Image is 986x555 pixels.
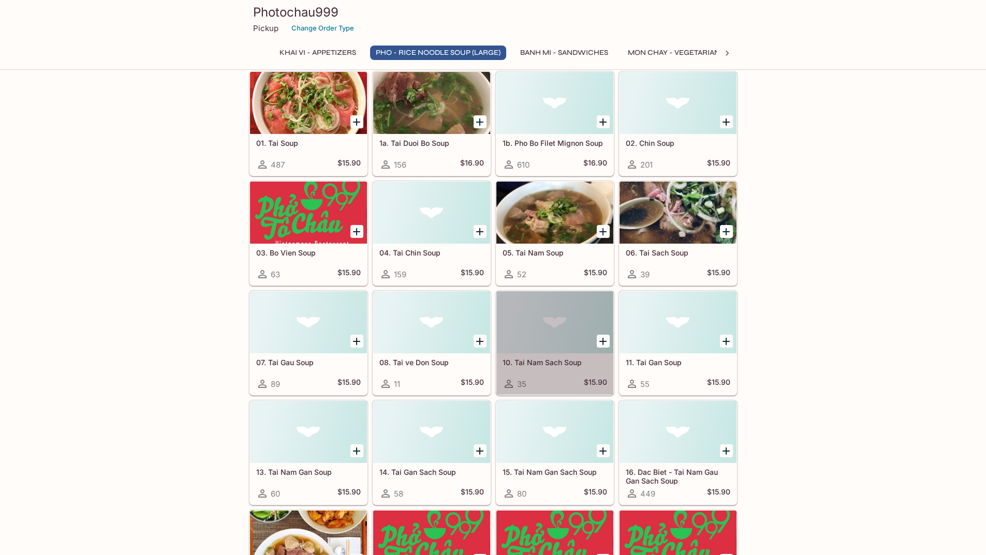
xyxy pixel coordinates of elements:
a: 07. Tai Gau Soup89$15.90 [249,291,367,395]
h5: $15.90 [337,268,361,280]
span: 201 [640,160,653,170]
button: Add 03. Bo Vien Soup [350,225,363,238]
a: 16. Dac Biet - Tai Nam Gau Gan Sach Soup449$15.90 [619,400,737,505]
a: 1a. Tai Duoi Bo Soup156$16.90 [373,71,491,176]
h3: Photochau999 [253,4,733,20]
button: Mon Chay - Vegetarian Entrees [622,46,760,60]
span: 63 [271,269,280,279]
button: Add 14. Tai Gan Sach Soup [474,444,487,457]
h5: 1a. Tai Duoi Bo Soup [379,139,484,147]
h5: $15.90 [337,487,361,500]
a: 02. Chin Soup201$15.90 [619,71,737,176]
div: 1b. Pho Bo Filet Mignon Soup [496,72,613,134]
span: 35 [517,379,526,389]
span: 449 [640,489,655,499]
h5: $15.90 [337,378,361,390]
button: Add 05. Tai Nam Soup [597,225,610,238]
a: 15. Tai Nam Gan Sach Soup80$15.90 [496,400,614,505]
button: Change Order Type [287,20,359,36]
h5: 11. Tai Gan Soup [626,358,730,367]
button: Khai Vi - Appetizers [274,46,362,60]
button: Add 08. Tai ve Don Soup [474,335,487,348]
a: 05. Tai Nam Soup52$15.90 [496,181,614,286]
button: Add 1a. Tai Duoi Bo Soup [474,115,487,128]
button: Add 10. Tai Nam Sach Soup [597,335,610,348]
h5: 15. Tai Nam Gan Sach Soup [503,468,607,476]
a: 11. Tai Gan Soup55$15.90 [619,291,737,395]
h5: $15.90 [707,487,730,500]
button: Add 01. Tai Soup [350,115,363,128]
a: 01. Tai Soup487$15.90 [249,71,367,176]
button: Banh Mi - Sandwiches [514,46,614,60]
div: 16. Dac Biet - Tai Nam Gau Gan Sach Soup [620,401,737,463]
button: Add 15. Tai Nam Gan Sach Soup [597,444,610,457]
span: 159 [394,269,406,279]
button: Add 1b. Pho Bo Filet Mignon Soup [597,115,610,128]
div: 05. Tai Nam Soup [496,182,613,244]
div: 1a. Tai Duoi Bo Soup [373,72,490,134]
div: 06. Tai Sach Soup [620,182,737,244]
h5: 02. Chin Soup [626,139,730,147]
button: Add 04. Tai Chin Soup [474,225,487,238]
button: Add 13. Tai Nam Gan Soup [350,444,363,457]
h5: 10. Tai Nam Sach Soup [503,358,607,367]
h5: 13. Tai Nam Gan Soup [256,468,361,476]
h5: 14. Tai Gan Sach Soup [379,468,484,476]
span: 55 [640,379,650,389]
div: 02. Chin Soup [620,72,737,134]
div: 03. Bo Vien Soup [250,182,367,244]
h5: $15.90 [707,378,730,390]
div: 14. Tai Gan Sach Soup [373,401,490,463]
span: 11 [394,379,400,389]
span: 39 [640,269,650,279]
h5: $16.90 [583,158,607,171]
span: 60 [271,489,280,499]
span: 89 [271,379,280,389]
button: Add 11. Tai Gan Soup [720,335,733,348]
div: 11. Tai Gan Soup [620,291,737,353]
h5: $15.90 [584,268,607,280]
button: Add 02. Chin Soup [720,115,733,128]
h5: $15.90 [461,378,484,390]
div: 07. Tai Gau Soup [250,291,367,353]
button: Add 16. Dac Biet - Tai Nam Gau Gan Sach Soup [720,444,733,457]
span: 80 [517,489,526,499]
h5: $15.90 [461,487,484,500]
h5: 05. Tai Nam Soup [503,248,607,257]
h5: 04. Tai Chin Soup [379,248,484,257]
h5: $15.90 [707,268,730,280]
a: 03. Bo Vien Soup63$15.90 [249,181,367,286]
a: 06. Tai Sach Soup39$15.90 [619,181,737,286]
span: 58 [394,489,403,499]
a: 13. Tai Nam Gan Soup60$15.90 [249,400,367,505]
h5: $16.90 [460,158,484,171]
h5: 08. Tai ve Don Soup [379,358,484,367]
span: 156 [394,160,406,170]
a: 08. Tai ve Don Soup11$15.90 [373,291,491,395]
div: 08. Tai ve Don Soup [373,291,490,353]
div: 15. Tai Nam Gan Sach Soup [496,401,613,463]
a: 10. Tai Nam Sach Soup35$15.90 [496,291,614,395]
a: 1b. Pho Bo Filet Mignon Soup610$16.90 [496,71,614,176]
h5: 01. Tai Soup [256,139,361,147]
h5: 06. Tai Sach Soup [626,248,730,257]
div: 10. Tai Nam Sach Soup [496,291,613,353]
h5: 07. Tai Gau Soup [256,358,361,367]
div: 01. Tai Soup [250,72,367,134]
button: Add 07. Tai Gau Soup [350,335,363,348]
h5: $15.90 [461,268,484,280]
span: 487 [271,160,285,170]
h5: $15.90 [584,487,607,500]
h5: $15.90 [337,158,361,171]
span: 52 [517,269,526,279]
div: 13. Tai Nam Gan Soup [250,401,367,463]
span: 610 [517,160,529,170]
h5: $15.90 [707,158,730,171]
h5: 03. Bo Vien Soup [256,248,361,257]
p: Pickup [253,23,278,33]
div: 04. Tai Chin Soup [373,182,490,244]
a: 14. Tai Gan Sach Soup58$15.90 [373,400,491,505]
h5: 16. Dac Biet - Tai Nam Gau Gan Sach Soup [626,468,730,485]
a: 04. Tai Chin Soup159$15.90 [373,181,491,286]
button: Pho - Rice Noodle Soup (Large) [370,46,506,60]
